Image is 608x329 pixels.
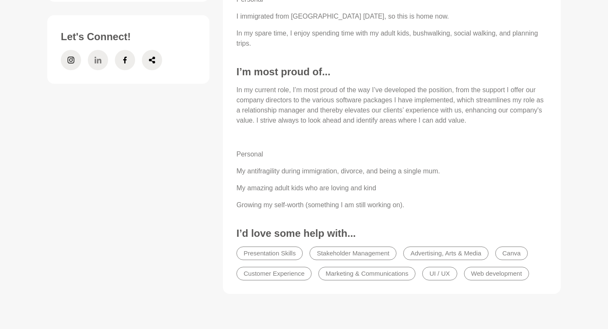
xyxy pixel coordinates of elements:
a: Share [142,50,162,70]
h3: I’m most proud of... [236,66,547,78]
a: Facebook [115,50,135,70]
p: In my current role, I’m most proud of the way I’ve developed the position, from the support I off... [236,85,547,126]
h3: I’d love some help with... [236,227,547,240]
p: Personal [236,149,547,159]
p: My amazing adult kids who are loving and kind [236,183,547,193]
a: Instagram [61,50,81,70]
p: In my spare time, I enjoy spending time with my adult kids, bushwalking, social walking, and plan... [236,28,547,49]
p: My antifragility during immigration, divorce, and being a single mum. [236,166,547,176]
p: Growing my self-worth (something I am still working on). [236,200,547,210]
h3: Let's Connect! [61,30,196,43]
p: I immigrated from [GEOGRAPHIC_DATA] [DATE], so this is home now. [236,11,547,22]
a: LinkedIn [88,50,108,70]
